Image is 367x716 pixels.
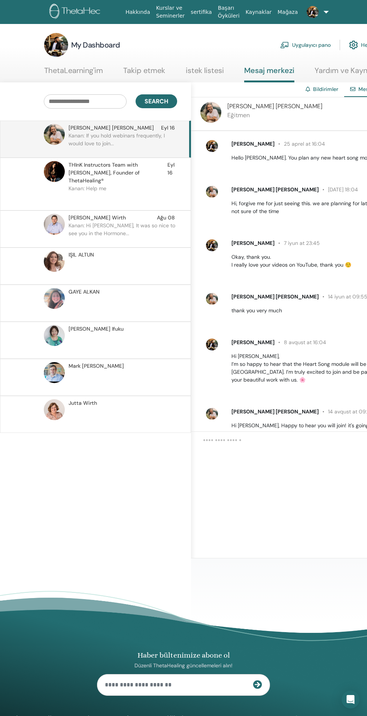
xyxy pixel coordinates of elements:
a: Hakkında [122,5,153,19]
p: Eğitmen [227,111,322,120]
span: [PERSON_NAME] [PERSON_NAME] [231,293,319,300]
span: Eyl 16 [161,124,175,132]
img: default.jpg [44,161,65,182]
img: default.jpg [206,339,218,351]
img: default.jpg [206,408,218,420]
img: default.jpg [200,102,221,123]
span: 25 aprel at 16:04 [275,140,325,147]
a: Mağaza [275,5,301,19]
p: Kanan: If you hold webinars frequently, I would love to join... [69,132,177,154]
img: default.jpg [206,186,218,198]
img: logo.png [49,4,119,21]
img: default.jpg [44,325,65,346]
div: Open Intercom Messenger [342,691,360,709]
img: default.jpg [206,239,218,251]
span: [PERSON_NAME] [PERSON_NAME] [69,124,154,132]
span: 7 iyun at 23:45 [275,240,320,246]
img: default.jpg [44,251,65,272]
span: 8 avqust at 16:04 [275,339,326,346]
a: istek listesi [186,66,224,81]
a: Mesaj merkezi [244,66,294,82]
span: [DATE] 18:04 [319,186,358,193]
img: chalkboard-teacher.svg [280,42,289,48]
a: Takip etmek [123,66,165,81]
img: default.jpg [44,399,65,420]
span: [PERSON_NAME] [PERSON_NAME] [231,186,319,193]
a: Uygulayıcı pano [280,37,331,53]
a: Kurslar ve Seminerler [153,1,188,23]
span: [PERSON_NAME] [231,140,275,147]
p: Kanan: Help me [69,185,177,207]
span: GAYE ALKAN [69,288,100,296]
a: sertifika [188,5,215,19]
img: default.jpg [44,214,65,235]
span: [PERSON_NAME] [231,339,275,346]
img: default.jpg [44,124,65,145]
span: [PERSON_NAME] [231,240,275,246]
span: Jutta Wirth [69,399,97,407]
img: default.jpg [44,33,68,57]
span: Mark [PERSON_NAME] [69,362,124,370]
button: Search [136,94,177,108]
h4: Haber bültenimize abone ol [97,651,270,659]
p: Kanan: Hi [PERSON_NAME], It was so nice to see you in the Hormone... [69,222,177,244]
a: Kaynaklar [243,5,275,19]
img: default.jpg [206,140,218,152]
span: [PERSON_NAME] Ifuku [69,325,124,333]
span: [PERSON_NAME] [PERSON_NAME] [231,408,319,415]
img: default.jpg [206,293,218,305]
a: Başarı Öyküleri [215,1,243,23]
span: [PERSON_NAME] Wirth [69,214,126,222]
span: Search [145,97,168,105]
h3: My Dashboard [71,40,120,50]
span: [PERSON_NAME] [PERSON_NAME] [227,102,322,110]
img: default.jpg [44,362,65,383]
span: Ağu 08 [157,214,175,222]
span: THInK Instructors Team with [PERSON_NAME], Founder of ThetaHealing® [69,161,167,185]
span: Eyl 16 [167,161,175,185]
img: default.jpg [307,6,319,18]
span: IŞIL ALTUN [69,251,94,259]
p: Düzenli ThetaHealing güncellemeleri alın! [97,662,270,669]
img: default.jpg [44,288,65,309]
a: Bildirimler [313,86,338,92]
a: ThetaLearning'im [44,66,103,81]
img: cog.svg [349,39,358,51]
